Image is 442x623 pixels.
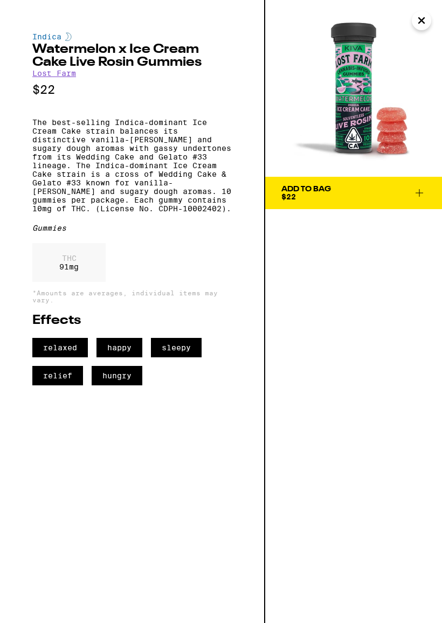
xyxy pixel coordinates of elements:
h2: Effects [32,314,232,327]
h2: Watermelon x Ice Cream Cake Live Rosin Gummies [32,43,232,69]
p: *Amounts are averages, individual items may vary. [32,289,232,303]
button: Add To Bag$22 [265,177,442,209]
span: sleepy [151,338,202,357]
img: indicaColor.svg [65,32,72,41]
span: relaxed [32,338,88,357]
p: THC [59,254,79,262]
span: relief [32,366,83,385]
span: happy [96,338,142,357]
div: 91 mg [32,243,106,282]
p: The best-selling Indica-dominant Ice Cream Cake strain balances its distinctive vanilla-[PERSON_N... [32,118,232,213]
div: Gummies [32,224,232,232]
div: Add To Bag [281,185,331,193]
button: Close [412,11,431,30]
span: hungry [92,366,142,385]
span: $22 [281,192,296,201]
div: Indica [32,32,232,41]
a: Lost Farm [32,69,76,78]
p: $22 [32,83,232,96]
